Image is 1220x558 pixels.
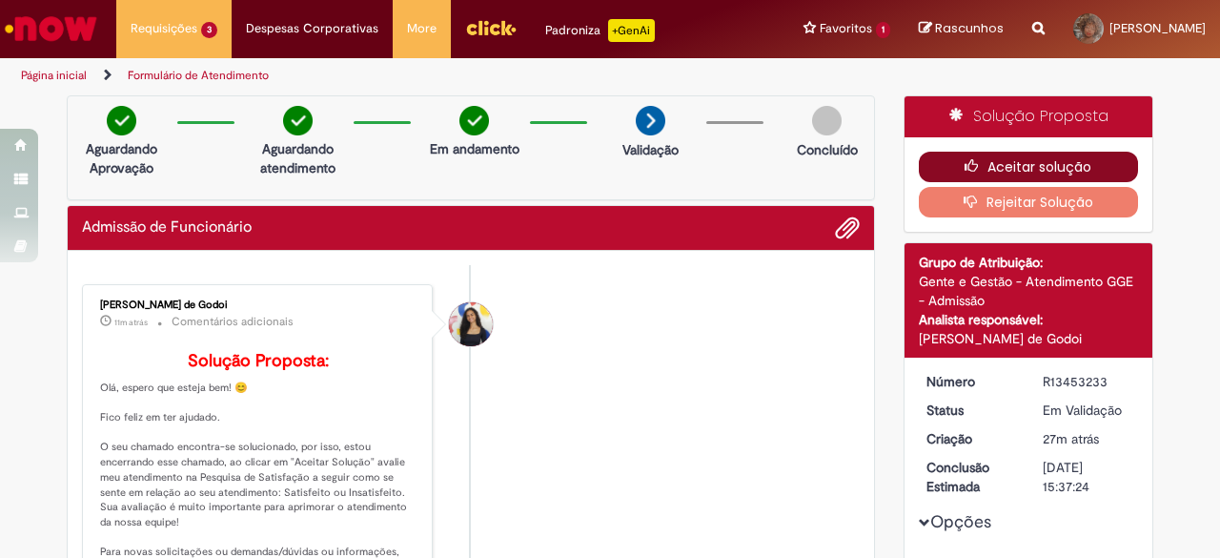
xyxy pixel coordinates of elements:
dt: Status [912,401,1029,420]
button: Rejeitar Solução [919,187,1139,217]
div: Solução Proposta [905,96,1153,137]
dt: Número [912,372,1029,391]
h2: Admissão de Funcionário Histórico de tíquete [82,219,252,237]
small: Comentários adicionais [172,314,294,330]
span: 1 [876,22,890,38]
a: Rascunhos [919,20,1004,38]
time: 27/08/2025 15:37:20 [1043,430,1099,447]
div: [PERSON_NAME] de Godoi [919,329,1139,348]
img: click_logo_yellow_360x200.png [465,13,517,42]
div: 27/08/2025 15:37:20 [1043,429,1131,448]
p: Aguardando Aprovação [75,139,168,177]
span: Requisições [131,19,197,38]
span: More [407,19,437,38]
span: 27m atrás [1043,430,1099,447]
img: img-circle-grey.png [812,106,842,135]
img: ServiceNow [2,10,100,48]
div: Gente e Gestão - Atendimento GGE - Admissão [919,272,1139,310]
span: Favoritos [820,19,872,38]
div: Em Validação [1043,401,1131,420]
span: 11m atrás [114,317,148,328]
p: Concluído [797,140,858,159]
span: 3 [201,22,217,38]
img: check-circle-green.png [459,106,489,135]
span: Despesas Corporativas [246,19,378,38]
div: [DATE] 15:37:24 [1043,458,1131,496]
time: 27/08/2025 15:53:19 [114,317,148,328]
p: Aguardando atendimento [252,139,344,177]
span: [PERSON_NAME] [1109,20,1206,36]
button: Adicionar anexos [835,216,860,240]
p: Em andamento [430,139,519,158]
dt: Criação [912,429,1029,448]
ul: Trilhas de página [14,58,799,93]
a: Página inicial [21,68,87,83]
b: Solução Proposta: [188,350,329,372]
div: Ana Santos de Godoi [449,302,493,346]
img: arrow-next.png [636,106,665,135]
a: Formulário de Atendimento [128,68,269,83]
dt: Conclusão Estimada [912,458,1029,496]
p: Validação [622,140,679,159]
img: check-circle-green.png [283,106,313,135]
img: check-circle-green.png [107,106,136,135]
div: Analista responsável: [919,310,1139,329]
button: Aceitar solução [919,152,1139,182]
div: Padroniza [545,19,655,42]
p: +GenAi [608,19,655,42]
div: R13453233 [1043,372,1131,391]
span: Rascunhos [935,19,1004,37]
div: Grupo de Atribuição: [919,253,1139,272]
div: [PERSON_NAME] de Godoi [100,300,417,311]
